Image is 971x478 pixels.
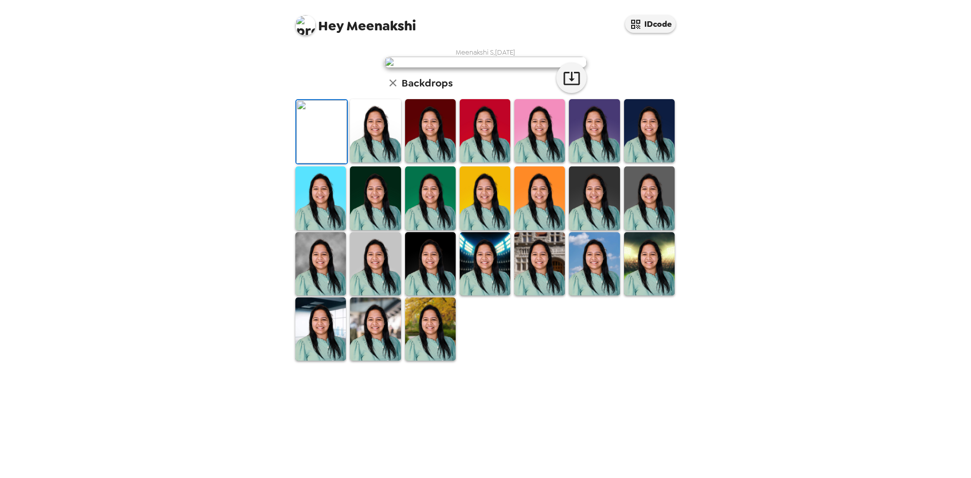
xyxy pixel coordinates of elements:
[384,57,587,68] img: user
[296,100,347,163] img: Original
[456,48,515,57] span: Meenakshi S , [DATE]
[295,15,316,35] img: profile pic
[295,10,416,33] span: Meenakshi
[318,17,343,35] span: Hey
[402,75,453,91] h6: Backdrops
[625,15,676,33] button: IDcode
